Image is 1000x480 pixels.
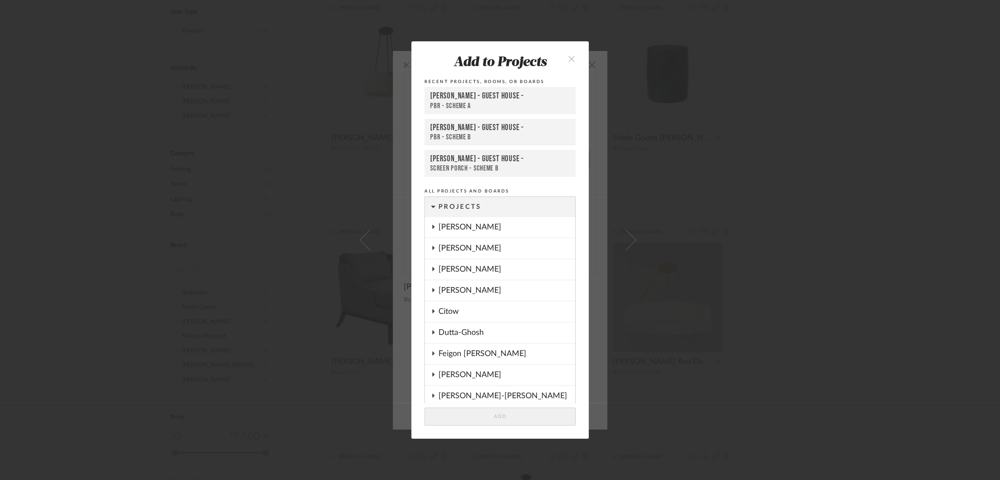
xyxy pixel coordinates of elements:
div: Screen Porch - Scheme B [430,164,570,173]
div: Citow [438,302,575,322]
div: Add to Projects [424,55,576,70]
div: PBR - Scheme B [430,133,570,142]
div: [PERSON_NAME] [438,365,575,385]
div: [PERSON_NAME] [438,280,575,301]
div: PBR - Scheme A [430,102,570,111]
div: [PERSON_NAME] [438,238,575,258]
div: [PERSON_NAME]-[PERSON_NAME] [438,386,575,406]
div: [PERSON_NAME] [438,259,575,280]
div: [PERSON_NAME] - Guest House - [430,91,570,102]
div: Feigon [PERSON_NAME] [438,344,575,364]
div: All Projects and Boards [424,187,576,195]
div: [PERSON_NAME] [438,217,575,237]
div: Dutta-Ghosh [438,323,575,343]
div: [PERSON_NAME] - Guest House - [430,154,570,164]
div: Projects [438,197,575,217]
button: close [558,49,584,67]
button: Add [424,407,576,425]
div: Recent Projects, Rooms, or Boards [424,78,576,86]
div: [PERSON_NAME] - Guest House - [430,123,570,133]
